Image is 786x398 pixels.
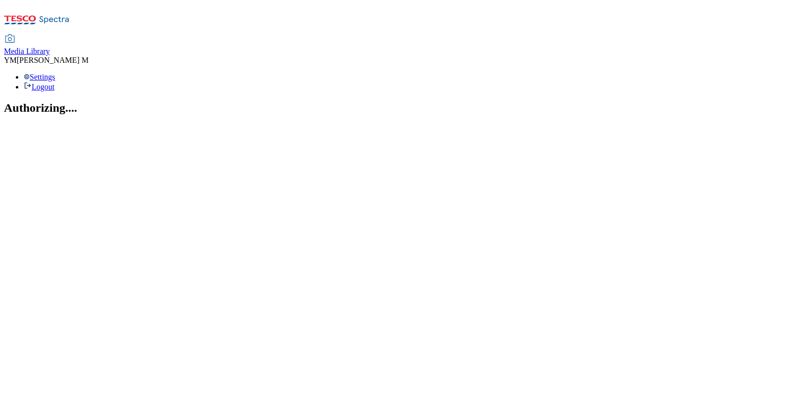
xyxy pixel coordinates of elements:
h2: Authorizing.... [4,101,782,115]
a: Media Library [4,35,50,56]
span: [PERSON_NAME] M [17,56,88,64]
a: Settings [24,73,55,81]
a: Logout [24,83,54,91]
span: YM [4,56,17,64]
span: Media Library [4,47,50,55]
